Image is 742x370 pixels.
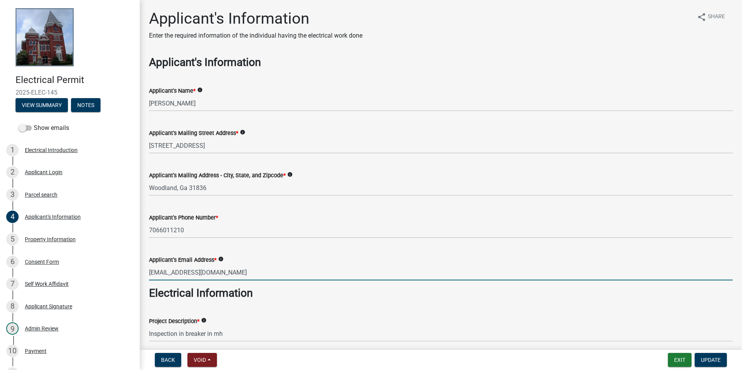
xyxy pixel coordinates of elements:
div: 9 [6,322,19,335]
label: Applicant's Name [149,88,196,94]
button: shareShare [691,9,731,24]
div: 1 [6,144,19,156]
div: Payment [25,348,47,354]
label: Applicant's Mailing Address - City, State, and Zipcode [149,173,286,178]
div: 8 [6,300,19,313]
button: Update [695,353,727,367]
span: Share [708,12,725,22]
span: 2025-ELEC-145 [16,89,124,96]
wm-modal-confirm: Summary [16,102,68,109]
i: info [287,172,293,177]
div: Admin Review [25,326,59,331]
label: Applicant's Email Address [149,258,217,263]
p: Enter the required information of the individual having the electrical work done [149,31,362,40]
span: Update [701,357,721,363]
label: Project Description [149,319,199,324]
div: Self Work Affidavit [25,281,69,287]
i: info [197,87,203,93]
i: share [697,12,706,22]
label: Show emails [19,123,69,133]
div: 4 [6,211,19,223]
i: info [218,256,224,262]
strong: Electrical Information [149,287,253,299]
wm-modal-confirm: Notes [71,102,101,109]
div: 2 [6,166,19,178]
button: View Summary [16,98,68,112]
div: Property Information [25,237,76,242]
div: Electrical Introduction [25,147,78,153]
label: Applicant's Phone Number [149,215,218,221]
button: Void [187,353,217,367]
div: Applicant's Information [25,214,81,220]
div: Parcel search [25,192,57,197]
div: Applicant Login [25,169,62,175]
i: info [201,318,206,323]
button: Back [155,353,181,367]
div: 3 [6,188,19,201]
h4: Electrical Permit [16,74,133,86]
div: 10 [6,345,19,357]
div: 6 [6,256,19,268]
div: Applicant Signature [25,304,72,309]
button: Notes [71,98,101,112]
i: info [240,130,245,135]
span: Void [194,357,206,363]
div: 5 [6,233,19,246]
span: Back [161,357,175,363]
button: Exit [668,353,692,367]
div: 7 [6,278,19,290]
img: Talbot County, Georgia [16,8,74,66]
label: Applicant's Mailing Street Address [149,131,238,136]
div: Consent Form [25,259,59,265]
h1: Applicant's Information [149,9,362,28]
strong: Applicant's Information [149,56,261,69]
